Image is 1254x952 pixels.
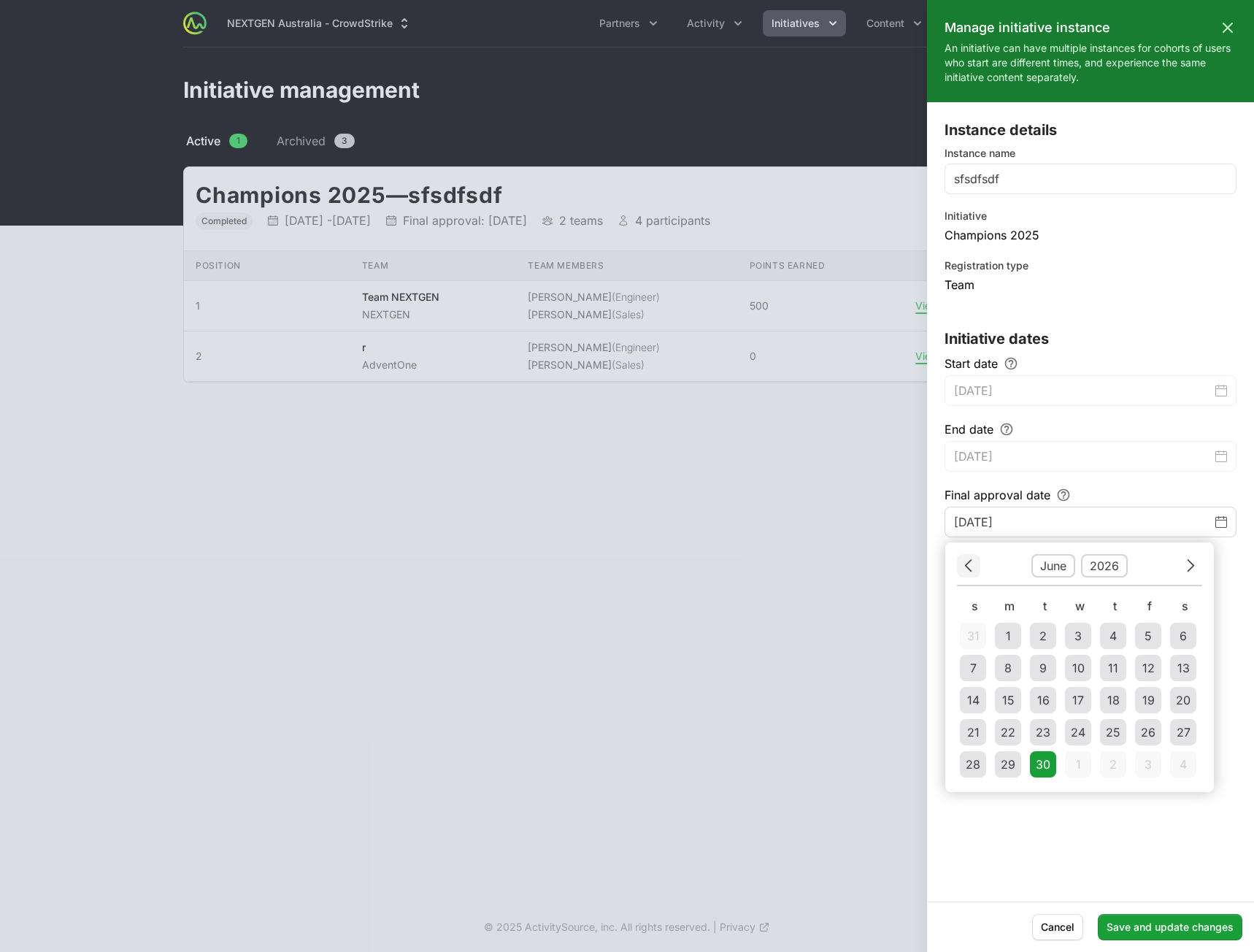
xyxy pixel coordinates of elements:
[1065,655,1091,681] td: June 10, 2026
[1145,756,1152,773] div: 3
[960,751,986,778] td: June 28, 2026
[1170,751,1196,778] td: July 4, 2026
[1180,756,1187,773] div: 4
[945,120,1236,140] h3: Instance details
[1145,627,1152,645] div: 5
[1135,687,1161,713] td: June 19, 2026
[1100,687,1126,713] td: June 18, 2026
[960,623,986,649] td: May 31, 2026
[1142,659,1155,677] div: 12
[1101,596,1128,615] th: Thursday
[1041,918,1074,936] span: Cancel
[1177,659,1190,677] div: 13
[1142,691,1155,709] div: 19
[1170,719,1196,745] td: June 27, 2026
[1065,751,1091,778] td: July 1, 2026
[1107,918,1234,936] span: Save and update changes
[995,751,1021,778] td: June 29, 2026
[1030,623,1056,649] td: June 2, 2026
[1100,623,1126,649] td: June 4, 2026
[960,719,986,745] td: June 21, 2026
[945,41,1236,85] p: An initiative can have multiple instances for cohorts of users who start are different times, and...
[961,596,988,615] th: Sunday
[967,691,980,709] div: 14
[996,596,1023,615] th: Monday
[995,687,1021,713] td: June 15, 2026
[1107,691,1120,709] div: 18
[1030,751,1056,778] td: June 30, 2026
[1065,623,1091,649] td: June 3, 2026
[1141,723,1155,741] div: 26
[945,276,1236,293] dd: Team
[1172,596,1198,615] th: Saturday
[1076,756,1081,773] div: 1
[1032,914,1083,940] button: Cancel
[945,355,1018,372] div: Start date
[1215,513,1227,531] div: Change date, June 30, 2026
[960,655,986,681] td: June 7, 2026
[1066,596,1093,615] th: Wednesday
[1109,627,1117,645] div: 4
[1071,723,1085,741] div: 24
[960,687,986,713] td: June 14, 2026
[1170,687,1196,713] td: June 20, 2026
[967,723,980,741] div: 21
[1031,596,1058,615] th: Tuesday
[1036,756,1050,773] div: 30
[1170,655,1196,681] td: June 13, 2026
[970,659,977,677] div: 7
[1177,723,1190,741] div: 27
[1039,659,1047,677] div: 9
[1081,554,1128,577] button: 2026
[1030,687,1056,713] td: June 16, 2026
[1108,659,1118,677] div: 11
[1176,691,1190,709] div: 20
[1030,655,1056,681] td: June 9, 2026
[1180,627,1187,645] div: 6
[1074,627,1082,645] div: 3
[945,226,1236,244] dd: Champions 2025
[1006,627,1011,645] div: 1
[995,655,1021,681] td: June 8, 2026
[945,146,1015,161] label: Instance name
[1065,719,1091,745] td: June 24, 2026
[1031,554,1075,577] button: June
[945,258,1236,273] dt: Registration type
[995,623,1021,649] td: June 1, 2026
[1065,687,1091,713] td: June 17, 2026
[1100,719,1126,745] td: June 25, 2026
[1004,659,1012,677] div: 8
[966,756,980,773] div: 28
[945,18,1110,38] h2: Manage initiative instance
[1001,756,1015,773] div: 29
[1002,691,1015,709] div: 15
[1170,623,1196,649] td: June 6, 2026
[1030,719,1056,745] td: June 23, 2026
[1037,691,1050,709] div: 16
[967,627,980,645] div: 31
[945,421,1014,438] div: End date
[1072,691,1084,709] div: 17
[1100,655,1126,681] td: June 11, 2026
[1109,756,1117,773] div: 2
[1135,719,1161,745] td: June 26, 2026
[1072,659,1085,677] div: 10
[945,329,1236,349] h3: Initiative dates
[1036,723,1050,741] div: 23
[1135,751,1161,778] td: July 3, 2026
[1135,655,1161,681] td: June 12, 2026
[1098,914,1242,940] button: Save and update changes
[945,486,1071,504] div: Final approval date
[1135,623,1161,649] td: June 5, 2026
[945,209,1236,223] dt: Initiative
[1039,627,1047,645] div: 2
[1001,723,1015,741] div: 22
[945,542,1214,792] div: Choose date
[1136,596,1163,615] th: Friday
[995,719,1021,745] td: June 22, 2026
[1106,723,1120,741] div: 25
[1100,751,1126,778] td: July 2, 2026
